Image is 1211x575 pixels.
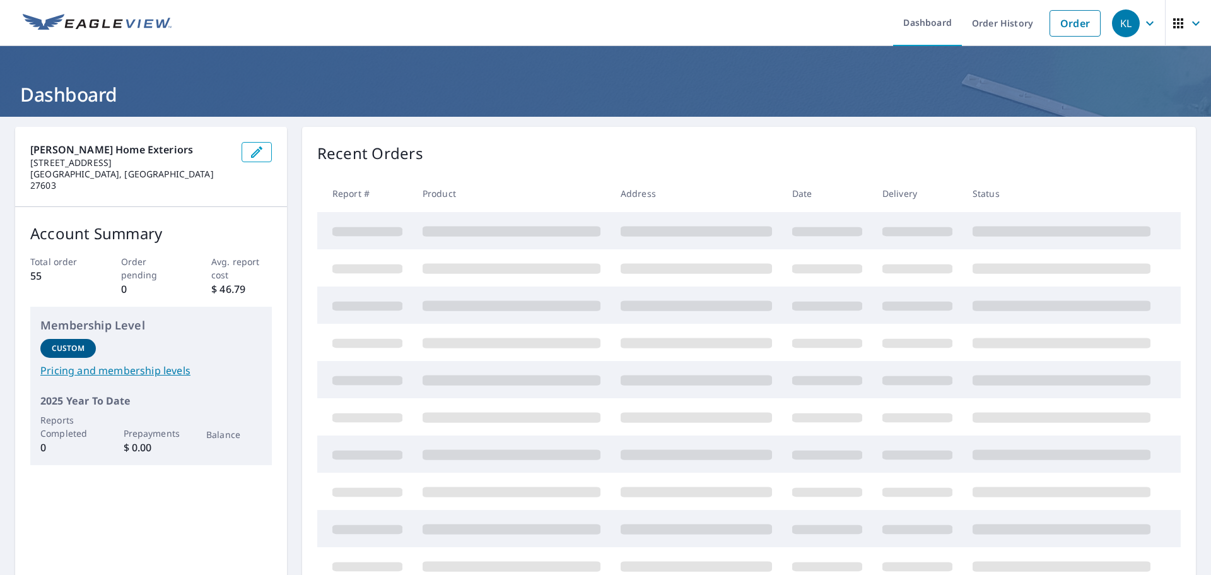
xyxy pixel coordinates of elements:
p: Membership Level [40,317,262,334]
th: Delivery [872,175,962,212]
th: Report # [317,175,412,212]
h1: Dashboard [15,81,1196,107]
p: Account Summary [30,222,272,245]
p: Recent Orders [317,142,423,165]
p: Balance [206,428,262,441]
a: Order [1050,10,1101,37]
p: Custom [52,343,85,354]
th: Status [962,175,1161,212]
th: Address [611,175,782,212]
p: 55 [30,268,91,283]
th: Date [782,175,872,212]
p: [GEOGRAPHIC_DATA], [GEOGRAPHIC_DATA] 27603 [30,169,231,191]
a: Pricing and membership levels [40,363,262,378]
th: Product [412,175,611,212]
p: Avg. report cost [211,255,272,282]
p: Order pending [121,255,182,282]
div: KL [1112,9,1140,37]
p: $ 46.79 [211,282,272,297]
p: $ 0.00 [124,440,179,455]
p: Reports Completed [40,413,96,440]
p: 2025 Year To Date [40,393,262,408]
p: Total order [30,255,91,268]
p: [STREET_ADDRESS] [30,157,231,169]
p: 0 [121,282,182,297]
img: EV Logo [23,14,172,33]
p: [PERSON_NAME] Home Exteriors [30,142,231,157]
p: Prepayments [124,427,179,440]
p: 0 [40,440,96,455]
